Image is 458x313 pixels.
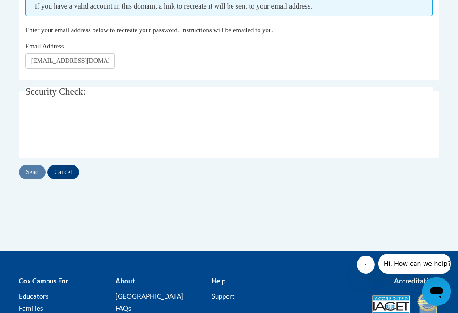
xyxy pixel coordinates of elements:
iframe: Message from company [378,254,451,274]
span: Email Address [25,43,64,50]
b: About [115,277,135,285]
b: Help [212,277,225,285]
span: Security Check: [25,86,86,97]
a: Families [19,304,43,312]
a: Educators [19,292,49,300]
b: Accreditations [394,277,439,285]
span: Enter your email address below to recreate your password. Instructions will be emailed to you. [25,26,274,34]
input: Cancel [47,165,79,179]
input: Email [25,53,115,69]
iframe: Button to launch messaging window [422,277,451,306]
a: [GEOGRAPHIC_DATA] [115,292,183,300]
iframe: Close message [357,256,375,274]
b: Cox Campus For [19,277,68,285]
iframe: reCAPTCHA [25,112,161,147]
a: FAQs [115,304,131,312]
a: Support [212,292,235,300]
